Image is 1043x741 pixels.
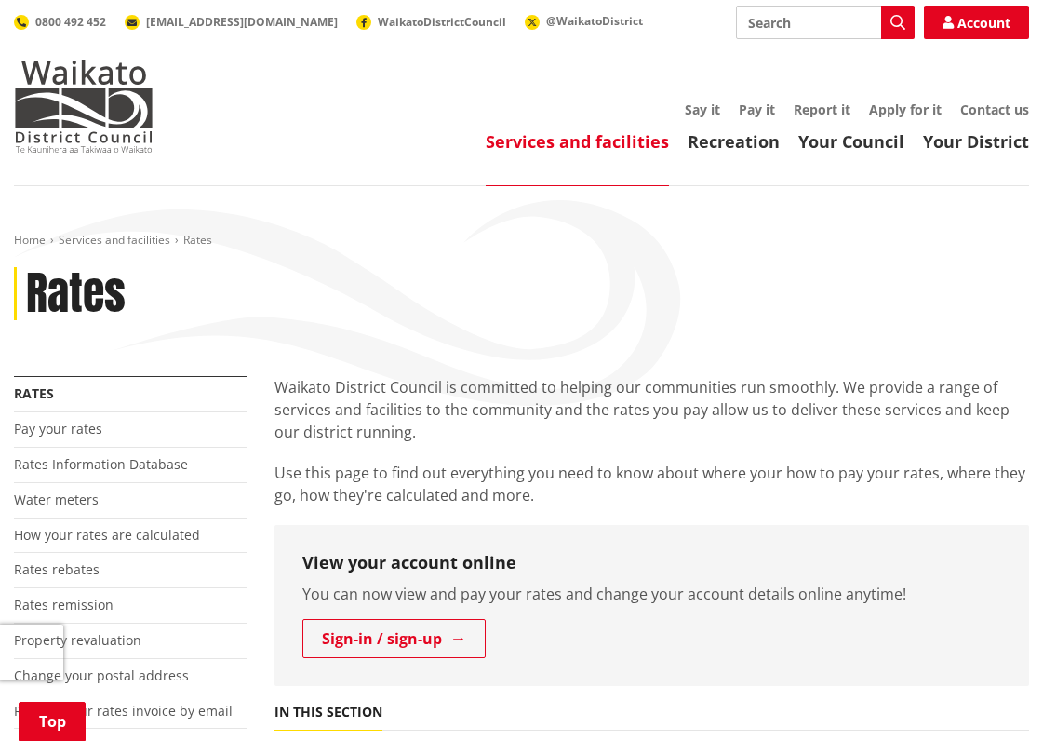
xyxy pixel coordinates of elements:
h3: View your account online [302,553,1001,573]
a: How your rates are calculated [14,526,200,544]
a: Services and facilities [486,130,669,153]
a: [EMAIL_ADDRESS][DOMAIN_NAME] [125,14,338,30]
a: Home [14,232,46,248]
h1: Rates [26,267,126,321]
input: Search input [736,6,915,39]
p: You can now view and pay your rates and change your account details online anytime! [302,583,1001,605]
a: Your Council [798,130,904,153]
a: 0800 492 452 [14,14,106,30]
a: Rates Information Database [14,455,188,473]
a: Apply for it [869,101,942,118]
img: Waikato District Council - Te Kaunihera aa Takiwaa o Waikato [14,60,154,153]
p: Use this page to find out everything you need to know about where your how to pay your rates, whe... [274,462,1029,506]
a: Pay it [739,101,775,118]
a: Your District [923,130,1029,153]
a: Rates remission [14,596,114,613]
span: @WaikatoDistrict [546,13,643,29]
nav: breadcrumb [14,233,1029,249]
a: Account [924,6,1029,39]
a: Pay your rates [14,420,102,438]
a: Top [19,702,86,741]
a: Report it [794,101,850,118]
p: Waikato District Council is committed to helping our communities run smoothly. We provide a range... [274,376,1029,443]
a: WaikatoDistrictCouncil [356,14,506,30]
h5: In this section [274,705,382,721]
span: 0800 492 452 [35,14,106,30]
span: Rates [183,232,212,248]
a: Change your postal address [14,667,189,684]
span: WaikatoDistrictCouncil [378,14,506,30]
a: Property revaluation [14,631,141,649]
a: Say it [685,101,720,118]
a: Services and facilities [59,232,170,248]
a: Rates rebates [14,560,100,578]
a: Contact us [960,101,1029,118]
a: Recreation [688,130,780,153]
span: [EMAIL_ADDRESS][DOMAIN_NAME] [146,14,338,30]
a: Rates [14,384,54,402]
a: @WaikatoDistrict [525,13,643,29]
a: Receive your rates invoice by email [14,702,233,720]
a: Sign-in / sign-up [302,619,486,658]
a: Water meters [14,491,99,508]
